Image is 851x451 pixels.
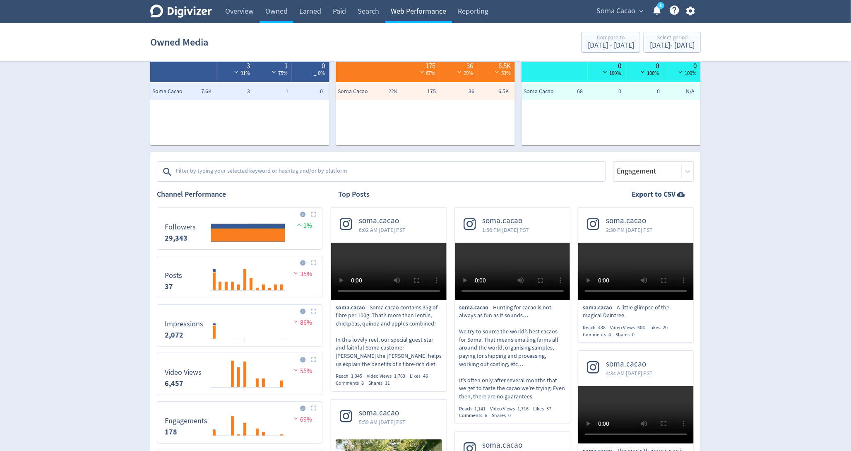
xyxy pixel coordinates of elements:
[459,405,490,412] div: Reach
[490,405,534,412] div: Video Views
[359,408,406,418] span: soma.cacao
[583,324,610,331] div: Reach
[610,324,649,331] div: Video Views
[492,412,516,419] div: Shares
[175,83,214,100] td: 7.6K
[493,69,501,75] img: negative-performance-white.svg
[578,207,694,338] a: soma.cacao2:30 PM [DATE] PSTsoma.cacaoA little glimpse of the magical DaintreeReach438Video Views...
[152,87,185,96] span: Soma Cacao
[292,367,300,373] img: negative-performance.svg
[258,61,288,68] div: 1
[459,304,493,312] span: soma.cacao
[150,29,208,55] h1: Owned Media
[361,83,399,100] td: 22K
[292,270,300,276] img: negative-performance.svg
[161,260,319,294] svg: Posts 37
[644,32,701,53] button: Select period[DATE]- [DATE]
[165,222,196,232] dt: Followers
[292,318,312,327] span: 86%
[165,379,183,388] strong: 6,457
[592,61,621,68] div: 0
[291,83,329,100] td: 0
[438,83,476,100] td: 36
[292,415,312,424] span: 69%
[336,25,515,145] table: customized table
[459,304,566,401] p: Hunting for cacao is not always as fun as it sounds… We try to source the world’s best cacaos for...
[459,412,492,419] div: Comments
[650,42,695,49] div: [DATE] - [DATE]
[165,416,207,426] dt: Engagements
[311,260,316,265] img: Placeholder
[662,83,701,100] td: N/A
[583,331,615,338] div: Comments
[660,3,662,9] text: 5
[632,189,676,200] strong: Export to CSV
[161,211,319,246] svg: Followers 0
[657,2,664,9] a: 5
[483,216,529,226] span: soma.cacao
[588,42,634,49] div: [DATE] - [DATE]
[596,5,635,18] span: Soma Cacao
[232,69,240,75] img: negative-performance-white.svg
[637,324,645,331] span: 604
[311,405,316,411] img: Placeholder
[650,35,695,42] div: Select period
[368,380,394,387] div: Shares
[606,359,653,369] span: soma.cacao
[292,270,312,278] span: 35%
[157,189,322,200] h2: Channel Performance
[547,405,552,412] span: 37
[615,331,639,338] div: Shares
[311,212,316,217] img: Placeholder
[594,5,645,18] button: Soma Cacao
[359,226,406,234] span: 6:02 AM [DATE] PST
[444,61,474,68] div: 36
[165,233,188,243] strong: 29,343
[475,405,486,412] span: 1,141
[336,380,368,387] div: Comments
[588,35,634,42] div: Compare to
[359,216,406,226] span: soma.cacao
[601,70,621,77] span: 100%
[639,70,659,77] span: 100%
[606,369,653,377] span: 4:34 AM [DATE] PST
[240,342,250,348] text: 06/10
[406,61,436,68] div: 175
[485,412,488,419] span: 6
[582,32,640,53] button: Compare to[DATE] - [DATE]
[667,61,697,68] div: 0
[483,226,529,234] span: 1:56 PM [DATE] PST
[232,70,250,77] span: 91%
[518,405,529,412] span: 1,716
[161,405,319,440] svg: Engagements 178
[311,309,316,314] img: Placeholder
[331,207,447,387] a: soma.cacao6:02 AM [DATE] PSTsoma.cacaoSoma cacao contains 35g of fibre per 100g. That’s more than...
[410,373,433,380] div: Likes
[418,69,426,75] img: negative-performance-white.svg
[314,70,325,77] span: _ 0%
[522,25,701,145] table: customized table
[639,69,647,75] img: negative-performance-black.svg
[292,367,312,375] span: 55%
[630,61,659,68] div: 0
[455,70,473,77] span: 29%
[423,373,428,379] span: 46
[296,61,325,68] div: 0
[165,427,177,437] strong: 178
[150,25,329,145] table: customized table
[351,373,362,379] span: 1,345
[165,368,202,377] dt: Video Views
[165,282,173,292] strong: 37
[295,222,312,230] span: 1%
[608,331,611,338] span: 4
[336,373,367,380] div: Reach
[583,304,689,320] p: A little glimpse of the magical Daintree
[161,357,319,391] svg: Video Views 6,457
[637,7,645,15] span: expand_more
[606,226,653,234] span: 2:30 PM [DATE] PST
[292,318,300,325] img: negative-performance.svg
[676,69,685,75] img: negative-performance-black.svg
[270,69,278,75] img: negative-performance-white.svg
[336,304,442,369] p: Soma cacao contains 35g of fibre per 100g. That’s more than lentils, chickpeas, quinoa and apples...
[481,61,511,68] div: 6.5K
